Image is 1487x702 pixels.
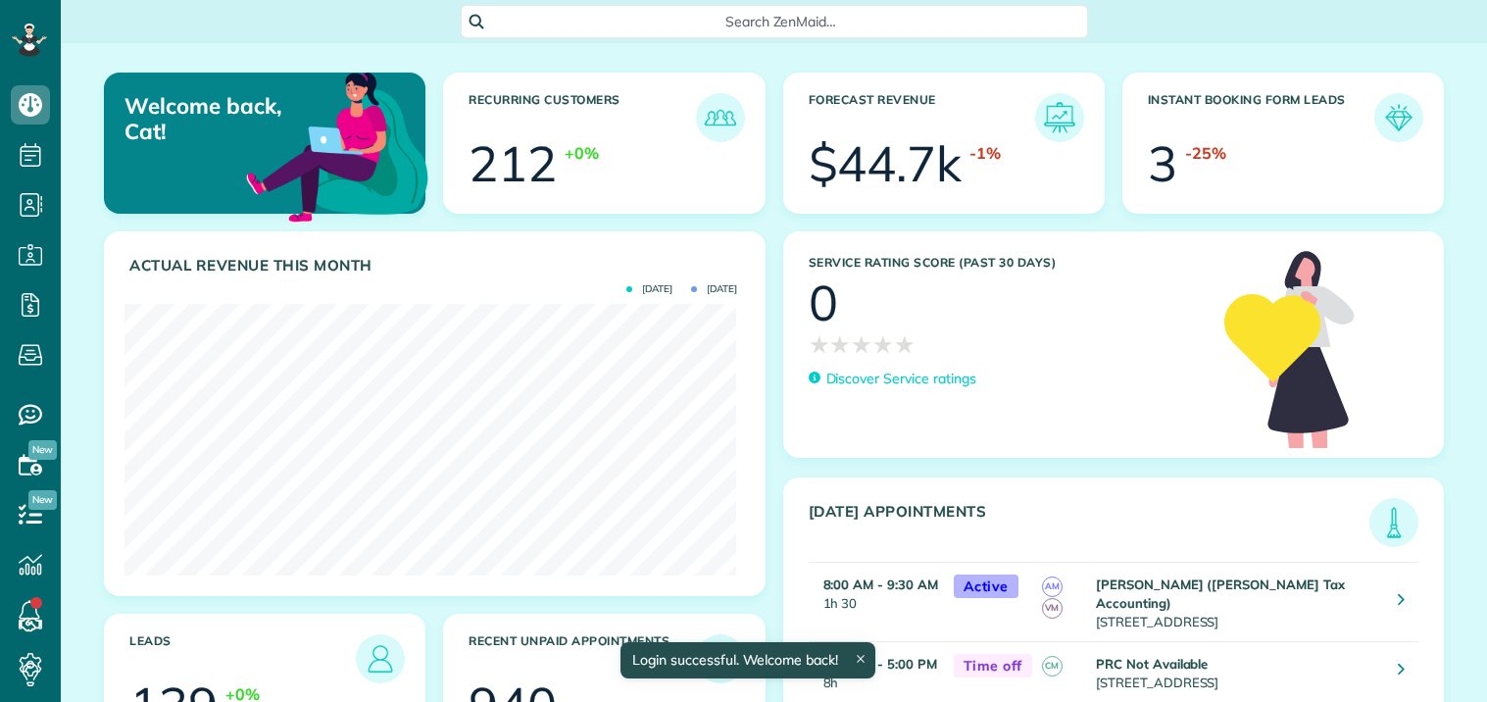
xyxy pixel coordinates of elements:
h3: Instant Booking Form Leads [1148,93,1374,142]
strong: 8:00 AM - 9:30 AM [823,577,938,592]
div: 3 [1148,139,1177,188]
h3: Actual Revenue this month [129,257,745,275]
h3: Recurring Customers [469,93,695,142]
div: -25% [1185,142,1226,165]
h3: [DATE] Appointments [809,503,1370,547]
strong: PRC Not Available [1096,656,1208,672]
span: ★ [872,327,894,362]
div: $44.7k [809,139,963,188]
img: icon_form_leads-04211a6a04a5b2264e4ee56bc0799ec3eb69b7e499cbb523a139df1d13a81ae0.png [1379,98,1418,137]
td: [STREET_ADDRESS] [1091,562,1383,641]
p: Welcome back, Cat! [124,93,321,145]
span: New [28,440,57,460]
span: AM [1042,577,1063,597]
td: 8h [809,641,944,702]
h3: Recent unpaid appointments [469,634,695,683]
span: ★ [809,327,830,362]
a: Discover Service ratings [809,369,976,389]
h3: Leads [129,634,356,683]
img: icon_unpaid_appointments-47b8ce3997adf2238b356f14209ab4cced10bd1f174958f3ca8f1d0dd7fffeee.png [701,639,740,678]
strong: [PERSON_NAME] ([PERSON_NAME] Tax Accounting) [1096,577,1345,611]
span: CM [1042,656,1063,677]
span: ★ [894,327,916,362]
span: New [28,490,57,510]
div: 0 [809,278,838,327]
h3: Service Rating score (past 30 days) [809,256,1206,270]
img: dashboard_welcome-42a62b7d889689a78055ac9021e634bf52bae3f8056760290aed330b23ab8690.png [242,50,432,240]
img: icon_recurring_customers-cf858462ba22bcd05b5a5880d41d6543d210077de5bb9ebc9590e49fd87d84ed.png [701,98,740,137]
img: icon_todays_appointments-901f7ab196bb0bea1936b74009e4eb5ffbc2d2711fa7634e0d609ed5ef32b18b.png [1374,503,1413,542]
div: 212 [469,139,557,188]
span: ★ [829,327,851,362]
p: Discover Service ratings [826,369,976,389]
div: Login successful. Welcome back! [620,642,875,678]
h3: Forecast Revenue [809,93,1035,142]
span: VM [1042,598,1063,619]
td: 1h 30 [809,562,944,641]
img: icon_forecast_revenue-8c13a41c7ed35a8dcfafea3cbb826a0462acb37728057bba2d056411b612bbbe.png [1040,98,1079,137]
span: ★ [851,327,872,362]
span: Active [954,575,1018,599]
div: -1% [969,142,1001,165]
span: Time off [954,654,1032,678]
img: icon_leads-1bed01f49abd5b7fead27621c3d59655bb73ed531f8eeb49469d10e621d6b896.png [361,639,400,678]
div: +0% [565,142,599,165]
strong: 9:00 AM - 5:00 PM [823,656,937,672]
td: [STREET_ADDRESS] [1091,641,1383,702]
span: [DATE] [626,284,672,294]
span: [DATE] [691,284,737,294]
